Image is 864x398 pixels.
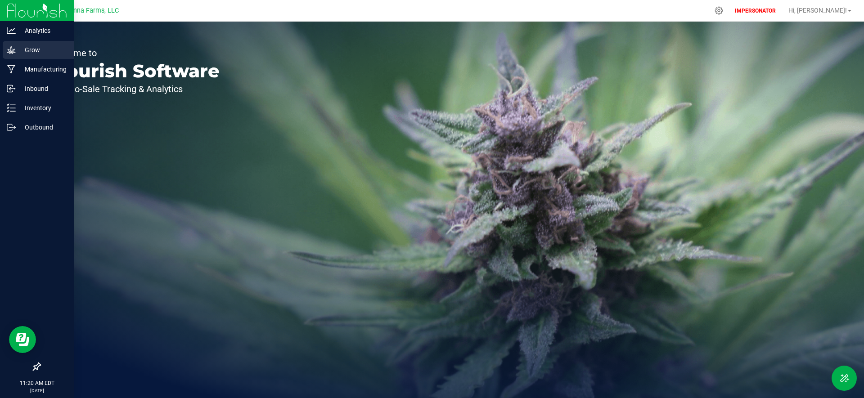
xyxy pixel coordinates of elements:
[16,83,70,94] p: Inbound
[49,49,220,58] p: Welcome to
[16,103,70,113] p: Inventory
[16,45,70,55] p: Grow
[49,85,220,94] p: Seed-to-Sale Tracking & Analytics
[731,7,779,15] p: IMPERSONATOR
[7,123,16,132] inline-svg: Outbound
[16,122,70,133] p: Outbound
[7,26,16,35] inline-svg: Analytics
[713,6,724,15] div: Manage settings
[49,62,220,80] p: Flourish Software
[65,7,119,14] span: Nonna Farms, LLC
[7,84,16,93] inline-svg: Inbound
[9,326,36,353] iframe: Resource center
[788,7,847,14] span: Hi, [PERSON_NAME]!
[4,379,70,387] p: 11:20 AM EDT
[7,103,16,112] inline-svg: Inventory
[7,45,16,54] inline-svg: Grow
[16,64,70,75] p: Manufacturing
[832,366,857,391] button: Toggle Menu
[7,65,16,74] inline-svg: Manufacturing
[16,25,70,36] p: Analytics
[4,387,70,394] p: [DATE]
